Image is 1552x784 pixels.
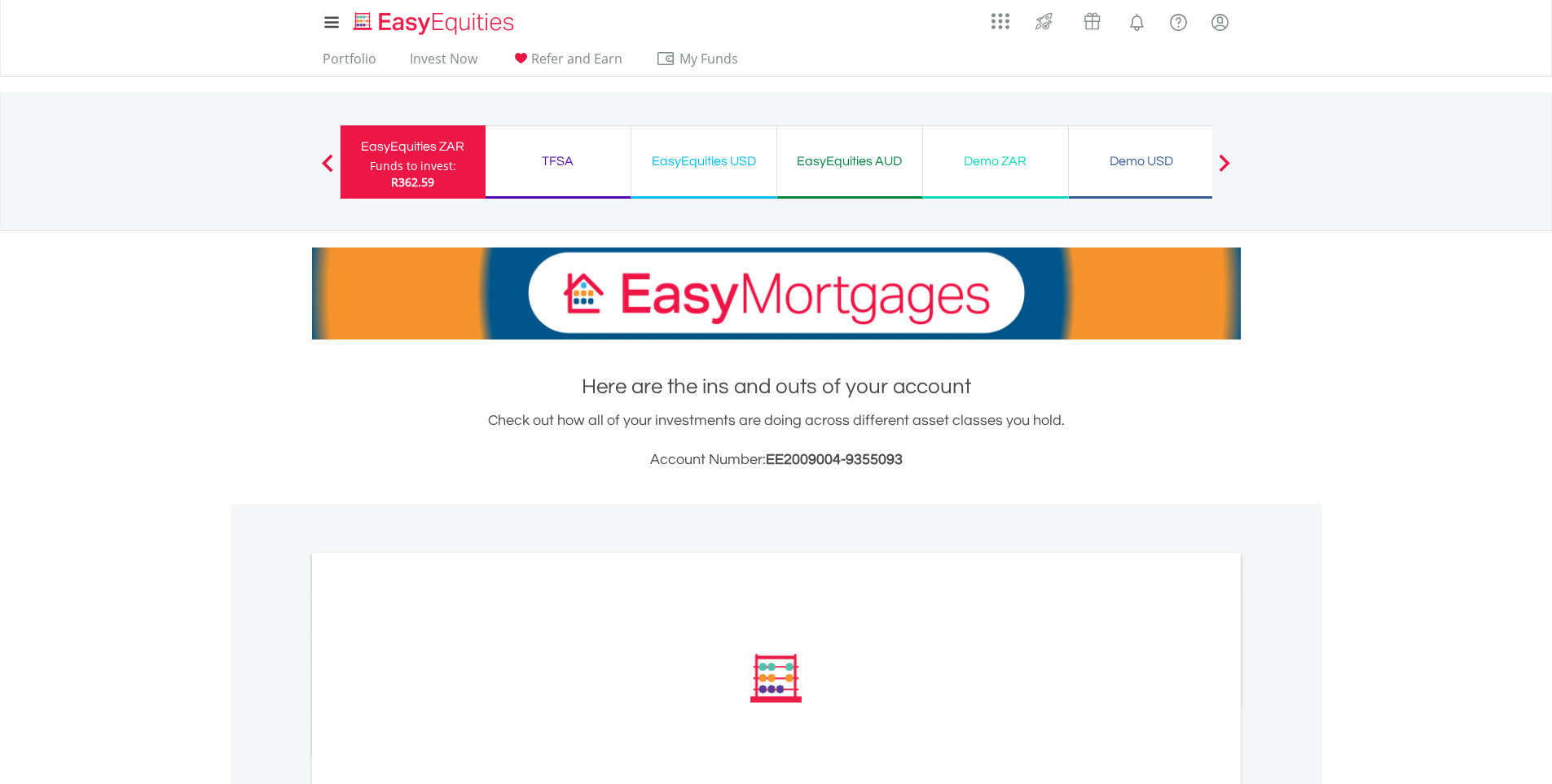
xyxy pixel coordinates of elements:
[312,449,1241,471] h3: Account Number:
[1116,4,1158,37] a: Notifications
[312,372,1241,401] h1: Here are the ins and outs of your account
[1158,4,1199,37] a: FAQ's and Support
[1199,4,1241,40] a: My Profile
[1068,4,1116,34] a: Vouchers
[312,247,1241,339] img: EasyMortage Promotion Banner
[1208,162,1241,178] button: Next
[391,174,434,190] span: R362.59
[991,12,1009,30] img: grid-menu-icon.svg
[1031,8,1057,34] img: thrive-v2.svg
[403,50,484,76] a: Invest Now
[316,50,383,76] a: Portfolio
[312,410,1241,471] div: Check out how all of your investments are doing across different asset classes you hold.
[311,162,344,178] button: Previous
[495,150,621,173] div: TFSA
[350,10,521,37] img: EasyEquities_Logo.png
[347,4,521,37] a: Home page
[370,158,456,174] div: Funds to invest:
[504,50,629,76] a: Refer and Earn
[933,150,1058,173] div: Demo ZAR
[531,50,622,68] span: Refer and Earn
[766,452,903,467] span: EE2009004-9355093
[350,135,476,158] div: EasyEquities ZAR
[981,4,1020,30] a: AppsGrid
[1079,8,1106,34] img: vouchers-v2.svg
[656,48,763,69] span: My Funds
[787,150,912,173] div: EasyEquities AUD
[1079,150,1204,173] div: Demo USD
[641,150,767,173] div: EasyEquities USD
